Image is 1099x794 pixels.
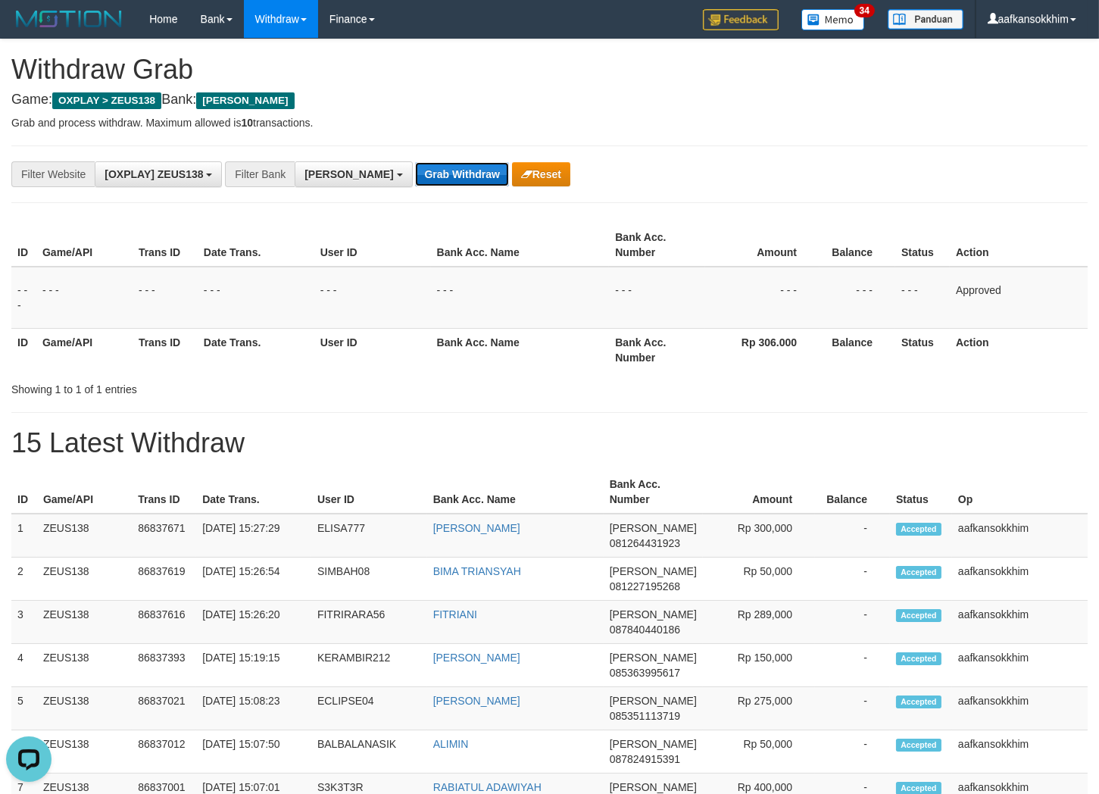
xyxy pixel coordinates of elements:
[610,624,680,636] span: Copy 087840440186 to clipboard
[433,608,477,621] a: FITRIANI
[304,168,393,180] span: [PERSON_NAME]
[895,267,950,329] td: - - -
[610,710,680,722] span: Copy 085351113719 to clipboard
[314,267,431,329] td: - - -
[854,4,875,17] span: 34
[431,224,610,267] th: Bank Acc. Name
[52,92,161,109] span: OXPLAY > ZEUS138
[11,8,126,30] img: MOTION_logo.png
[196,514,311,558] td: [DATE] 15:27:29
[36,267,133,329] td: - - -
[37,644,132,687] td: ZEUS138
[11,687,37,730] td: 5
[11,328,36,371] th: ID
[950,224,1088,267] th: Action
[11,470,37,514] th: ID
[433,781,542,793] a: RABIATUL ADAWIYAH
[132,514,196,558] td: 86837671
[198,328,314,371] th: Date Trans.
[703,644,815,687] td: Rp 150,000
[95,161,222,187] button: [OXPLAY] ZEUS138
[311,558,427,601] td: SIMBAH08
[703,730,815,774] td: Rp 50,000
[610,667,680,679] span: Copy 085363995617 to clipboard
[433,695,520,707] a: [PERSON_NAME]
[11,55,1088,85] h1: Withdraw Grab
[11,92,1088,108] h4: Game: Bank:
[610,522,697,534] span: [PERSON_NAME]
[37,558,132,601] td: ZEUS138
[610,753,680,765] span: Copy 087824915391 to clipboard
[433,738,469,750] a: ALIMIN
[11,428,1088,458] h1: 15 Latest Withdraw
[703,470,815,514] th: Amount
[705,224,820,267] th: Amount
[314,328,431,371] th: User ID
[133,224,198,267] th: Trans ID
[105,168,203,180] span: [OXPLAY] ZEUS138
[311,601,427,644] td: FITRIRARA56
[610,608,697,621] span: [PERSON_NAME]
[801,9,865,30] img: Button%20Memo.svg
[890,470,952,514] th: Status
[433,652,520,664] a: [PERSON_NAME]
[241,117,253,129] strong: 10
[950,328,1088,371] th: Action
[815,558,890,601] td: -
[11,558,37,601] td: 2
[427,470,604,514] th: Bank Acc. Name
[705,328,820,371] th: Rp 306.000
[896,523,941,536] span: Accepted
[952,730,1088,774] td: aafkansokkhim
[952,644,1088,687] td: aafkansokkhim
[433,565,521,577] a: BIMA TRIANSYAH
[11,161,95,187] div: Filter Website
[703,558,815,601] td: Rp 50,000
[610,781,697,793] span: [PERSON_NAME]
[609,328,705,371] th: Bank Acc. Number
[132,558,196,601] td: 86837619
[604,470,703,514] th: Bank Acc. Number
[11,601,37,644] td: 3
[896,609,941,622] span: Accepted
[610,695,697,707] span: [PERSON_NAME]
[36,328,133,371] th: Game/API
[198,224,314,267] th: Date Trans.
[610,580,680,592] span: Copy 081227195268 to clipboard
[952,514,1088,558] td: aafkansokkhim
[314,224,431,267] th: User ID
[37,687,132,730] td: ZEUS138
[132,644,196,687] td: 86837393
[11,644,37,687] td: 4
[896,652,941,665] span: Accepted
[132,687,196,730] td: 86837021
[610,565,697,577] span: [PERSON_NAME]
[37,514,132,558] td: ZEUS138
[952,687,1088,730] td: aafkansokkhim
[431,328,610,371] th: Bank Acc. Name
[705,267,820,329] td: - - -
[11,514,37,558] td: 1
[820,267,895,329] td: - - -
[815,470,890,514] th: Balance
[815,730,890,774] td: -
[11,115,1088,130] p: Grab and process withdraw. Maximum allowed is transactions.
[703,687,815,730] td: Rp 275,000
[950,267,1088,329] td: Approved
[196,644,311,687] td: [DATE] 15:19:15
[132,730,196,774] td: 86837012
[610,738,697,750] span: [PERSON_NAME]
[610,652,697,664] span: [PERSON_NAME]
[196,687,311,730] td: [DATE] 15:08:23
[311,644,427,687] td: KERAMBIR212
[888,9,963,30] img: panduan.png
[820,328,895,371] th: Balance
[703,9,779,30] img: Feedback.jpg
[415,162,508,186] button: Grab Withdraw
[815,601,890,644] td: -
[132,601,196,644] td: 86837616
[815,514,890,558] td: -
[311,514,427,558] td: ELISA777
[196,558,311,601] td: [DATE] 15:26:54
[37,470,132,514] th: Game/API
